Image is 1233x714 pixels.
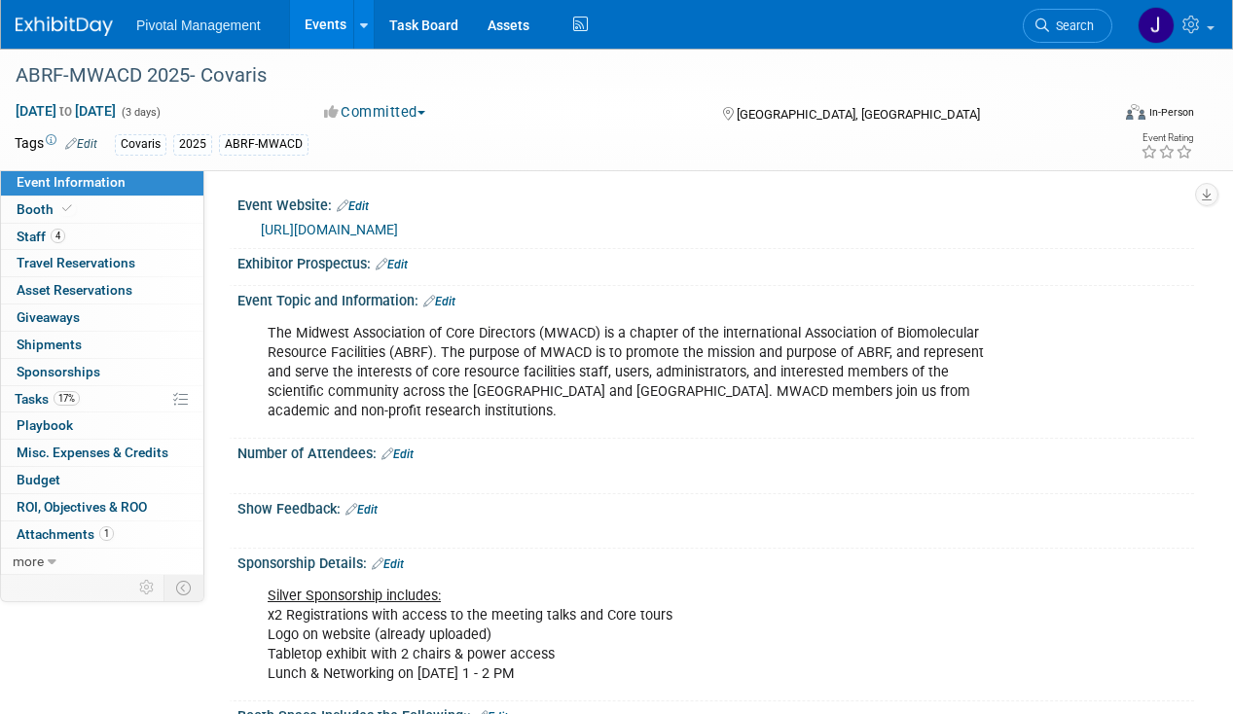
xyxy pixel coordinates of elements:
div: ABRF-MWACD [219,134,308,155]
a: Edit [337,199,369,213]
div: The Midwest Association of Core Directors (MWACD) is a chapter of the international Association o... [254,314,1005,431]
span: [GEOGRAPHIC_DATA], [GEOGRAPHIC_DATA] [737,107,980,122]
div: Covaris [115,134,166,155]
span: more [13,553,44,569]
span: to [56,103,75,119]
span: Attachments [17,526,114,542]
span: Giveaways [17,309,80,325]
a: Event Information [1,169,203,196]
span: Pivotal Management [136,18,261,33]
a: Edit [345,503,378,517]
a: Edit [372,557,404,571]
a: Booth [1,196,203,223]
img: Jessica Gatton [1138,7,1175,44]
span: Tasks [15,391,80,407]
td: Tags [15,133,97,156]
div: Event Topic and Information: [237,286,1194,311]
div: In-Person [1148,105,1194,120]
a: Tasks17% [1,386,203,412]
img: Format-Inperson.png [1126,104,1145,120]
a: Edit [65,137,97,151]
a: Asset Reservations [1,277,203,303]
td: Personalize Event Tab Strip [130,575,164,600]
a: Edit [381,447,414,461]
a: [URL][DOMAIN_NAME] [261,222,398,237]
span: Staff [17,229,65,244]
span: Sponsorships [17,364,100,379]
div: Number of Attendees: [237,439,1194,464]
button: Committed [317,102,433,123]
span: Budget [17,472,60,487]
span: Search [1049,18,1094,33]
span: (3 days) [120,106,161,119]
div: Event Rating [1141,133,1193,143]
span: Misc. Expenses & Credits [17,445,168,460]
span: 4 [51,229,65,243]
img: ExhibitDay [16,17,113,36]
div: Show Feedback: [237,494,1194,519]
a: Edit [423,295,455,308]
a: Edit [376,258,408,271]
span: Shipments [17,337,82,352]
span: ROI, Objectives & ROO [17,499,147,515]
div: Event Website: [237,191,1194,216]
a: Misc. Expenses & Credits [1,440,203,466]
a: more [1,549,203,575]
a: Travel Reservations [1,250,203,276]
span: Travel Reservations [17,255,135,270]
span: 1 [99,526,114,541]
td: Toggle Event Tabs [164,575,204,600]
a: Search [1023,9,1112,43]
span: Playbook [17,417,73,433]
a: Giveaways [1,304,203,331]
i: Booth reservation complete [62,203,72,214]
a: Sponsorships [1,359,203,385]
a: ROI, Objectives & ROO [1,494,203,520]
div: Exhibitor Prospectus: [237,249,1194,274]
a: Playbook [1,412,203,439]
span: Event Information [17,174,126,190]
div: Sponsorship Details: [237,549,1194,574]
u: Silver Sponsorship includes: [268,588,441,604]
a: Attachments1 [1,521,203,548]
div: 2025 [173,134,212,155]
a: Staff4 [1,224,203,250]
div: ABRF-MWACD 2025- Covaris [9,58,1094,93]
span: 17% [54,391,80,406]
span: Asset Reservations [17,282,132,298]
div: x2 Registrations with access to the meeting talks and Core tours Logo on website (already uploade... [254,577,1005,694]
span: [DATE] [DATE] [15,102,117,120]
a: Budget [1,467,203,493]
div: Event Format [1022,101,1194,130]
a: Shipments [1,332,203,358]
span: Booth [17,201,76,217]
